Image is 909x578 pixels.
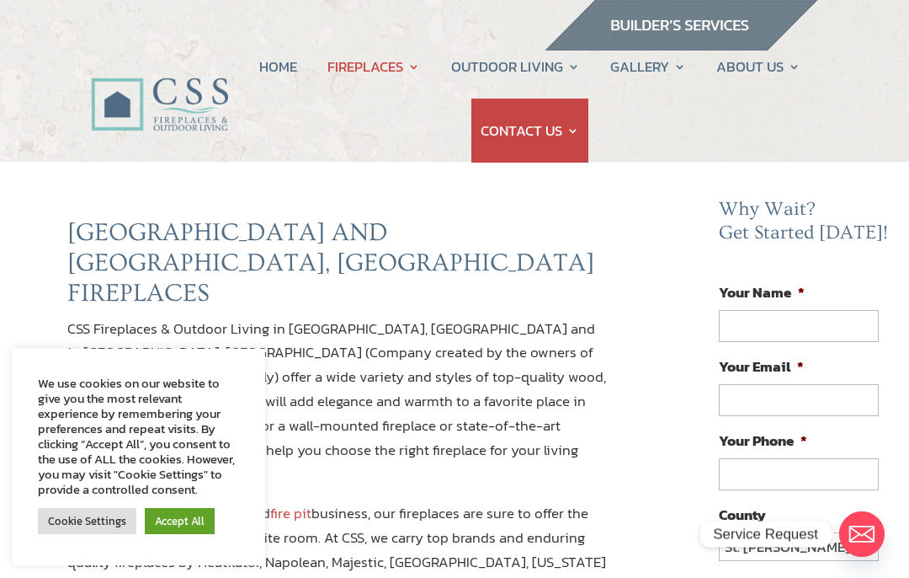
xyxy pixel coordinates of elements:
a: builder services construction supply [544,35,818,56]
p: CSS Fireplaces & Outdoor Living in [GEOGRAPHIC_DATA], [GEOGRAPHIC_DATA] and in [GEOGRAPHIC_DATA],... [67,317,608,501]
h2: Why Wait? Get Started [DATE]! [719,198,892,253]
div: We use cookies on our website to give you the most relevant experience by remembering your prefer... [38,376,240,497]
h2: [GEOGRAPHIC_DATA] AND [GEOGRAPHIC_DATA], [GEOGRAPHIC_DATA] FIREPLACES [67,217,608,317]
a: FIREPLACES [327,35,420,99]
a: Accept All [145,508,215,534]
label: Your Name [719,283,805,302]
a: Cookie Settings [38,508,136,534]
a: CONTACT US [481,99,579,163]
label: Your Phone [719,431,807,450]
a: HOME [259,35,297,99]
label: Your Email [719,357,804,376]
a: GALLERY [610,35,686,99]
a: ABOUT US [716,35,800,99]
a: OUTDOOR LIVING [451,35,580,99]
img: CSS Fireplaces & Outdoor Living (Formerly Construction Solutions & Supply)- Jacksonville Ormond B... [91,40,228,138]
a: Email [839,511,885,557]
a: fire pit [270,502,311,524]
label: County [719,506,766,524]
